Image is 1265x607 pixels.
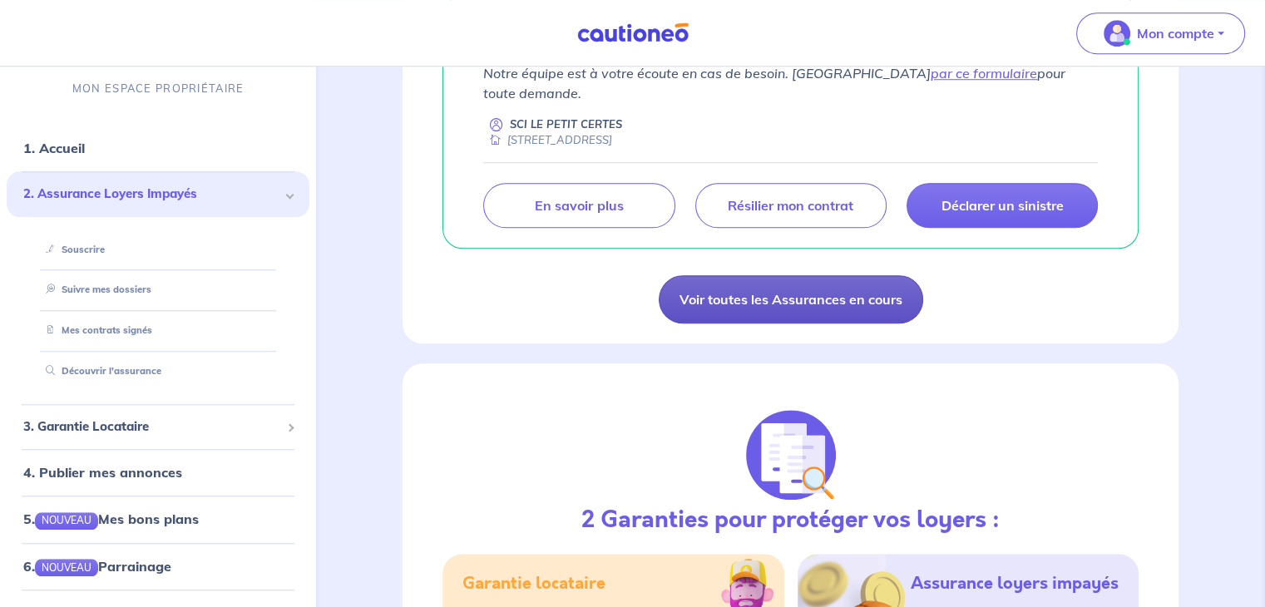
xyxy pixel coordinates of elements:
[27,276,289,303] div: Suivre mes dossiers
[23,511,199,527] a: 5.NOUVEAUMes bons plans
[39,284,151,295] a: Suivre mes dossiers
[462,574,605,594] h5: Garantie locataire
[23,464,182,481] a: 4. Publier mes annonces
[27,236,289,264] div: Souscrire
[941,197,1063,214] p: Déclarer un sinistre
[27,358,289,385] div: Découvrir l'assurance
[39,324,152,336] a: Mes contrats signés
[7,131,309,165] div: 1. Accueil
[659,275,923,323] a: Voir toutes les Assurances en cours
[931,65,1037,81] a: par ce formulaire
[23,140,85,156] a: 1. Accueil
[483,132,612,148] div: [STREET_ADDRESS]
[7,502,309,535] div: 5.NOUVEAUMes bons plans
[728,197,853,214] p: Résilier mon contrat
[535,197,623,214] p: En savoir plus
[27,317,289,344] div: Mes contrats signés
[1104,20,1130,47] img: illu_account_valid_menu.svg
[746,410,836,500] img: justif-loupe
[7,411,309,443] div: 3. Garantie Locataire
[483,63,1098,103] p: Notre équipe est à votre écoute en cas de besoin. [GEOGRAPHIC_DATA] pour toute demande.
[23,417,280,437] span: 3. Garantie Locataire
[39,365,161,377] a: Découvrir l'assurance
[72,81,244,96] p: MON ESPACE PROPRIÉTAIRE
[483,183,675,228] a: En savoir plus
[581,506,1000,535] h3: 2 Garanties pour protéger vos loyers :
[510,116,622,132] p: SCI LE PETIT CERTES
[23,185,280,204] span: 2. Assurance Loyers Impayés
[23,558,171,575] a: 6.NOUVEAUParrainage
[695,183,887,228] a: Résilier mon contrat
[7,550,309,583] div: 6.NOUVEAUParrainage
[1137,23,1214,43] p: Mon compte
[571,22,695,43] img: Cautioneo
[907,183,1098,228] a: Déclarer un sinistre
[7,171,309,217] div: 2. Assurance Loyers Impayés
[1076,12,1245,54] button: illu_account_valid_menu.svgMon compte
[7,456,309,489] div: 4. Publier mes annonces
[911,574,1119,594] h5: Assurance loyers impayés
[39,244,105,255] a: Souscrire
